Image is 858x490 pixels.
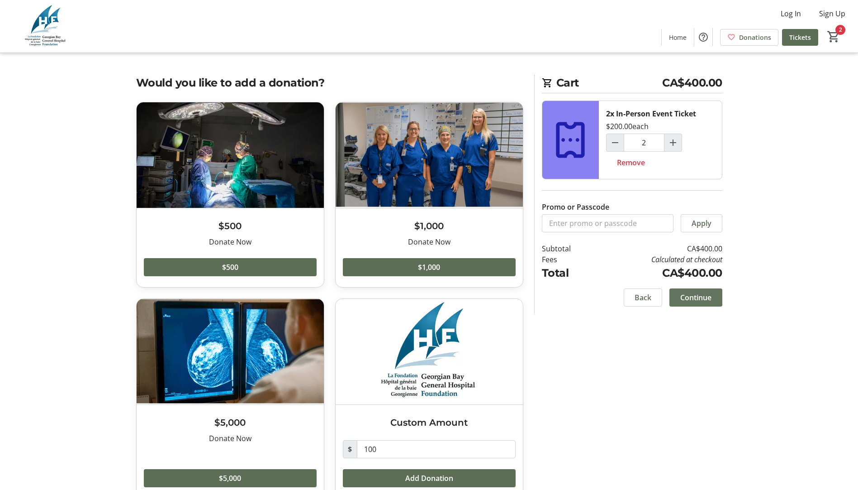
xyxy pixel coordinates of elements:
[680,292,711,303] span: Continue
[5,4,86,49] img: Georgian Bay General Hospital Foundation's Logo
[542,214,673,232] input: Enter promo or passcode
[343,258,516,276] button: $1,000
[789,33,811,42] span: Tickets
[542,202,609,212] label: Promo or Passcode
[635,292,651,303] span: Back
[662,29,694,46] a: Home
[694,28,712,46] button: Help
[825,29,842,45] button: Cart
[594,254,722,265] td: Calculated at checkout
[624,288,662,307] button: Back
[617,157,645,168] span: Remove
[405,473,453,484] span: Add Donation
[336,102,523,208] img: $1,000
[594,243,722,254] td: CA$400.00
[662,75,722,91] span: CA$400.00
[669,33,687,42] span: Home
[606,121,649,132] div: $200.00 each
[144,433,317,444] div: Donate Now
[136,75,523,91] h2: Would you like to add a donation?
[144,258,317,276] button: $500
[343,219,516,233] h3: $1,000
[144,469,317,487] button: $5,000
[669,288,722,307] button: Continue
[343,416,516,429] h3: Custom Amount
[336,299,523,404] img: Custom Amount
[222,262,238,273] span: $500
[542,243,594,254] td: Subtotal
[606,108,696,119] div: 2x In-Person Event Ticket
[773,6,808,21] button: Log In
[343,469,516,487] button: Add Donation
[681,214,722,232] button: Apply
[692,218,711,229] span: Apply
[219,473,241,484] span: $5,000
[144,219,317,233] h3: $500
[739,33,771,42] span: Donations
[607,134,624,151] button: Decrement by one
[542,265,594,281] td: Total
[606,154,656,172] button: Remove
[144,416,317,429] h3: $5,000
[819,8,845,19] span: Sign Up
[781,8,801,19] span: Log In
[782,29,818,46] a: Tickets
[144,236,317,247] div: Donate Now
[418,262,440,273] span: $1,000
[137,102,324,208] img: $500
[542,254,594,265] td: Fees
[812,6,853,21] button: Sign Up
[594,265,722,281] td: CA$400.00
[343,236,516,247] div: Donate Now
[542,75,722,93] h2: Cart
[357,440,516,458] input: Donation Amount
[624,134,664,152] input: In-Person Event Ticket Quantity
[664,134,682,151] button: Increment by one
[137,299,324,404] img: $5,000
[720,29,778,46] a: Donations
[343,440,357,458] span: $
